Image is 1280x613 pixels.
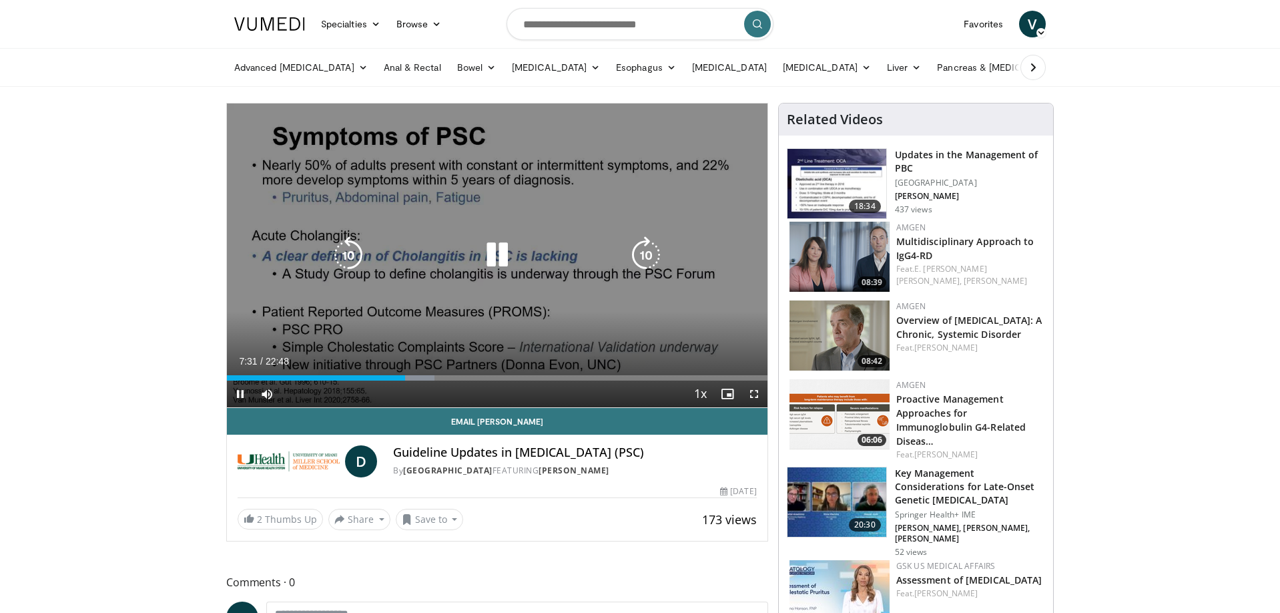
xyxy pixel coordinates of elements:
a: Specialties [313,11,388,37]
div: Feat. [896,342,1042,354]
span: 08:42 [858,355,886,367]
a: [PERSON_NAME] [914,342,978,353]
a: V [1019,11,1046,37]
a: D [345,445,377,477]
h3: Updates in the Management of PBC [895,148,1045,175]
p: 52 views [895,547,928,558]
a: 18:34 Updates in the Management of PBC [GEOGRAPHIC_DATA] [PERSON_NAME] 437 views [787,148,1045,219]
a: [PERSON_NAME] [539,465,609,476]
a: Esophagus [608,54,684,81]
h4: Related Videos [787,112,883,128]
span: Comments 0 [226,574,768,591]
div: [DATE] [720,485,756,497]
a: Overview of [MEDICAL_DATA]: A Chronic, Systemic Disorder [896,314,1042,341]
button: Mute [254,381,280,407]
div: Progress Bar [227,375,767,381]
div: By FEATURING [393,465,756,477]
h3: Key Management Considerations for Late-Onset Genetic [MEDICAL_DATA] [895,467,1045,507]
p: [PERSON_NAME], [PERSON_NAME], [PERSON_NAME] [895,523,1045,544]
p: [PERSON_NAME] [895,191,1045,202]
div: Feat. [896,588,1042,600]
a: [MEDICAL_DATA] [775,54,879,81]
p: Springer Health+ IME [895,509,1045,520]
a: E. [PERSON_NAME] [PERSON_NAME], [896,263,987,286]
button: Save to [396,509,464,530]
span: 22:48 [266,356,289,367]
span: 18:34 [849,200,881,213]
span: / [260,356,263,367]
a: 2 Thumbs Up [238,509,323,530]
p: 437 views [895,204,932,215]
a: Email [PERSON_NAME] [227,408,767,435]
button: Playback Rate [687,381,714,407]
a: 06:06 [789,379,890,449]
a: Anal & Rectal [376,54,449,81]
div: Feat. [896,263,1042,287]
img: University of Miami [238,445,340,477]
a: Amgen [896,300,926,312]
button: Fullscreen [741,381,767,407]
span: 20:30 [849,518,881,532]
img: b07e8bac-fd62-4609-bac4-e65b7a485b7c.png.150x105_q85_crop-smart_upscale.png [789,379,890,449]
a: [PERSON_NAME] [914,449,978,460]
span: 7:31 [239,356,257,367]
img: 40cb7efb-a405-4d0b-b01f-0267f6ac2b93.png.150x105_q85_crop-smart_upscale.png [789,300,890,371]
p: [GEOGRAPHIC_DATA] [895,178,1045,188]
a: Advanced [MEDICAL_DATA] [226,54,376,81]
a: Favorites [956,11,1011,37]
h4: Guideline Updates in [MEDICAL_DATA] (PSC) [393,445,756,460]
button: Pause [227,381,254,407]
a: Assessment of [MEDICAL_DATA] [896,574,1042,586]
a: Pancreas & [MEDICAL_DATA] [929,54,1085,81]
img: 04ce378e-5681-464e-a54a-15375da35326.png.150x105_q85_crop-smart_upscale.png [789,222,890,292]
a: Multidisciplinary Approach to IgG4-RD [896,235,1034,262]
a: Bowel [449,54,504,81]
input: Search topics, interventions [507,8,773,40]
img: beaec1a9-1a09-4975-8157-4df5edafc3c8.150x105_q85_crop-smart_upscale.jpg [787,467,886,537]
span: 173 views [702,512,757,528]
span: 2 [257,513,262,526]
a: [MEDICAL_DATA] [684,54,775,81]
button: Enable picture-in-picture mode [714,381,741,407]
a: [GEOGRAPHIC_DATA] [403,465,493,476]
a: 20:30 Key Management Considerations for Late-Onset Genetic [MEDICAL_DATA] Springer Health+ IME [P... [787,467,1045,558]
div: Feat. [896,449,1042,461]
img: VuMedi Logo [234,17,305,31]
a: 08:42 [789,300,890,371]
span: 06:06 [858,434,886,446]
a: Browse [388,11,450,37]
a: Amgen [896,222,926,233]
a: Proactive Management Approaches for Immunoglobulin G4-Related Diseas… [896,393,1026,447]
a: Liver [879,54,929,81]
button: Share [328,509,390,530]
a: 08:39 [789,222,890,292]
span: 08:39 [858,276,886,288]
a: [MEDICAL_DATA] [504,54,608,81]
a: GSK US Medical Affairs [896,560,996,572]
video-js: Video Player [227,104,767,408]
img: 5cf47cf8-5b4c-4c40-a1d9-4c8d132695a9.150x105_q85_crop-smart_upscale.jpg [787,149,886,218]
a: Amgen [896,379,926,391]
a: [PERSON_NAME] [914,588,978,599]
a: [PERSON_NAME] [964,275,1027,286]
